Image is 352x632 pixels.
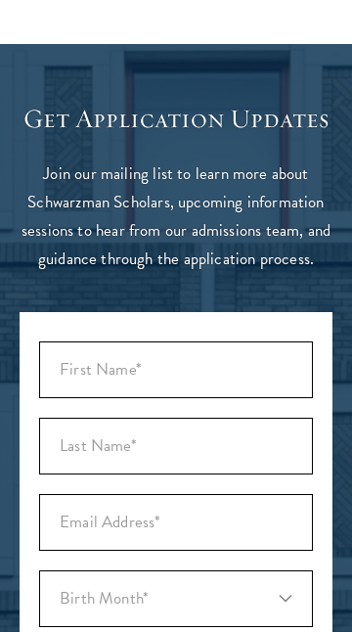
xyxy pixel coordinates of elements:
div: Last Name (Family Name)* [39,418,313,474]
input: Email Address* [39,494,313,551]
h3: Get Application Updates [20,103,332,134]
input: Last Name* [39,418,313,474]
select: Month [39,570,313,627]
input: First Name* [39,341,313,398]
p: Join our mailing list to learn more about Schwarzman Scholars, upcoming information sessions to h... [20,159,332,273]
